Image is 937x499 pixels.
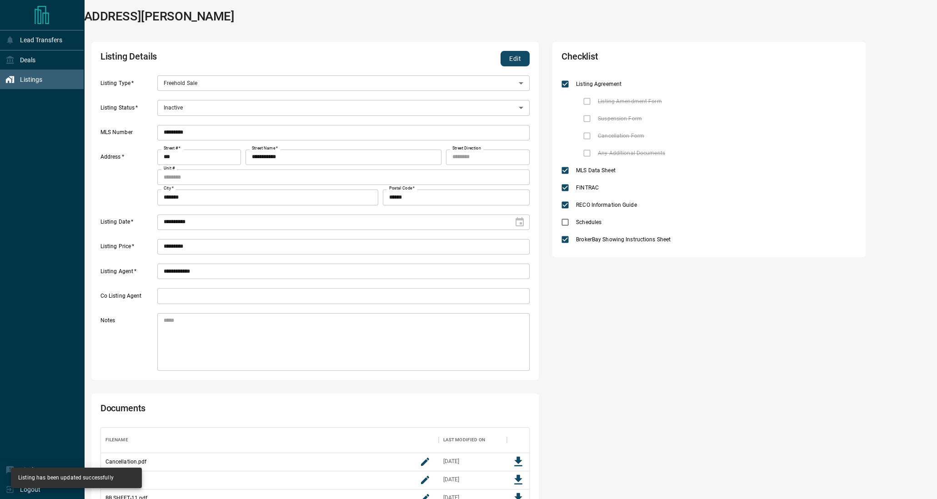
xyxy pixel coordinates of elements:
[100,292,155,304] label: Co Listing Agent
[100,51,358,66] h2: Listing Details
[100,243,155,254] label: Listing Price
[596,149,667,157] span: Any Additional Documents
[157,75,530,91] div: Freehold Sale
[596,115,644,123] span: Suspension Form
[509,453,527,471] button: Download File
[164,165,175,171] label: Unit #
[100,317,155,371] label: Notes
[443,427,485,453] div: Last Modified On
[574,235,673,244] span: BrokerBay Showing Instructions Sheet
[443,458,460,465] div: Sep 15, 2025
[164,145,180,151] label: Street #
[574,80,624,88] span: Listing Agreement
[100,153,155,205] label: Address
[157,100,530,115] div: Inactive
[452,145,481,151] label: Street Direction
[574,218,604,226] span: Schedules
[100,218,155,230] label: Listing Date
[100,129,155,140] label: MLS Number
[416,471,434,489] button: rename button
[574,184,601,192] span: FINTRAC
[105,427,128,453] div: Filename
[252,145,278,151] label: Street Name
[101,427,439,453] div: Filename
[416,453,434,471] button: rename button
[105,458,147,466] p: Cancellation.pdf
[100,80,155,91] label: Listing Type
[100,268,155,279] label: Listing Agent
[501,51,530,66] button: Edit
[100,104,155,116] label: Listing Status
[574,201,639,209] span: RECO Information Guide
[31,9,235,24] h1: [STREET_ADDRESS][PERSON_NAME]
[100,403,358,418] h2: Documents
[574,166,618,175] span: MLS Data Sheet
[443,476,460,484] div: Jul 14, 2025
[509,471,527,489] button: Download File
[389,185,415,191] label: Postal Code
[561,51,738,66] h2: Checklist
[439,427,507,453] div: Last Modified On
[164,185,174,191] label: City
[596,132,646,140] span: Cancellation Form
[596,97,664,105] span: Listing Amendment Form
[18,470,114,485] div: Listing has been updated successfully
